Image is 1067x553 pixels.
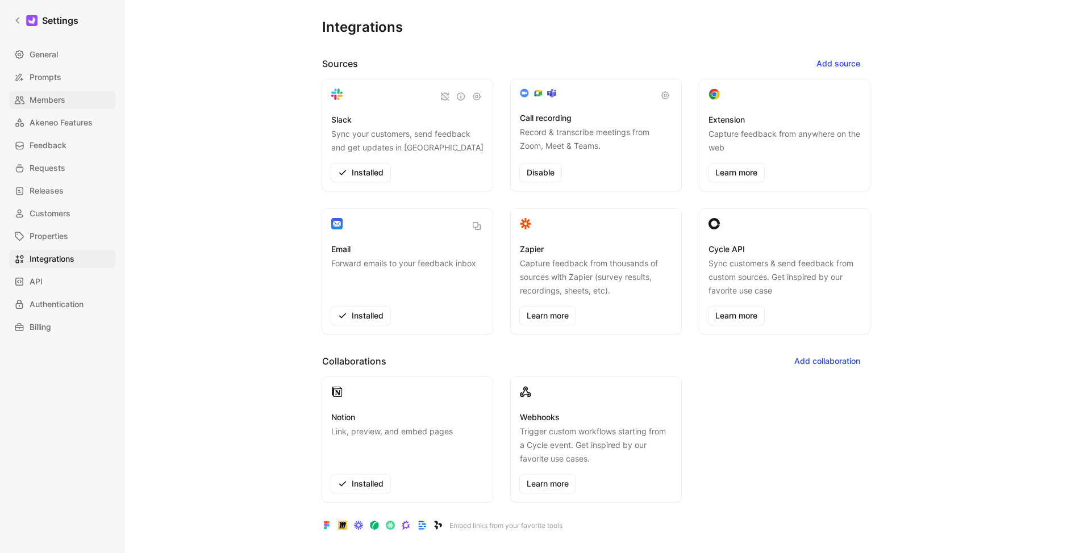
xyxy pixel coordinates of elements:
span: Installed [338,477,384,491]
span: Members [30,93,65,107]
span: General [30,48,58,61]
a: Feedback [9,136,116,154]
h3: Zapier [520,242,544,256]
a: Learn more [708,164,764,182]
a: Akeneo Features [9,114,116,132]
button: Add source [807,55,870,73]
span: Billing [30,320,51,334]
a: Integrations [9,250,116,268]
h2: Collaborations [322,354,386,368]
p: Capture feedback from thousands of sources with Zapier (survey results, recordings, sheets, etc). [520,257,672,298]
span: Integrations [30,252,74,266]
span: Disable [527,166,555,179]
p: Trigger custom workflows starting from a Cycle event. Get inspired by our favorite use cases. [520,425,672,466]
a: Learn more [520,475,576,493]
p: Link, preview, and embed pages [331,425,453,466]
a: Properties [9,227,116,245]
button: Disable [520,164,561,182]
h3: Email [331,242,351,256]
p: Record & transcribe meetings from Zoom, Meet & Teams. [520,125,672,154]
h3: Call recording [520,111,572,125]
button: Installed [331,475,390,493]
a: Billing [9,318,116,336]
span: Add source [816,57,860,70]
span: Requests [30,161,65,175]
span: Installed [338,166,384,179]
span: API [30,275,43,288]
a: API [9,273,116,291]
button: Installed [331,307,390,325]
p: Embed links from your favorite tools [449,520,562,531]
span: Releases [30,184,64,198]
h3: Webhooks [520,410,560,424]
h2: Sources [322,57,358,70]
span: Prompts [30,70,61,84]
a: Members [9,91,116,109]
span: Feedback [30,139,66,152]
a: Requests [9,159,116,177]
span: Properties [30,229,68,243]
a: Prompts [9,68,116,86]
h1: Settings [42,14,78,27]
span: Authentication [30,298,84,311]
p: Capture feedback from anywhere on the web [708,127,861,154]
span: Add collaboration [794,354,860,368]
p: Sync customers & send feedback from custom sources. Get inspired by our favorite use case [708,257,861,298]
a: Learn more [708,307,764,325]
p: Forward emails to your feedback inbox [331,257,476,298]
h3: Extension [708,113,745,127]
h1: Integrations [322,18,403,36]
span: Customers [30,207,70,220]
a: Learn more [520,307,576,325]
a: Authentication [9,295,116,313]
h3: Cycle API [708,242,745,256]
a: Customers [9,204,116,223]
a: Settings [9,9,83,32]
a: Releases [9,182,116,200]
h3: Notion [331,410,355,424]
h3: Slack [331,113,352,127]
button: Add collaboration [785,352,870,370]
span: Akeneo Features [30,116,93,129]
p: Sync your customers, send feedback and get updates in [GEOGRAPHIC_DATA] [331,127,484,154]
button: Installed [331,164,390,182]
span: Installed [338,309,384,322]
a: General [9,45,116,64]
